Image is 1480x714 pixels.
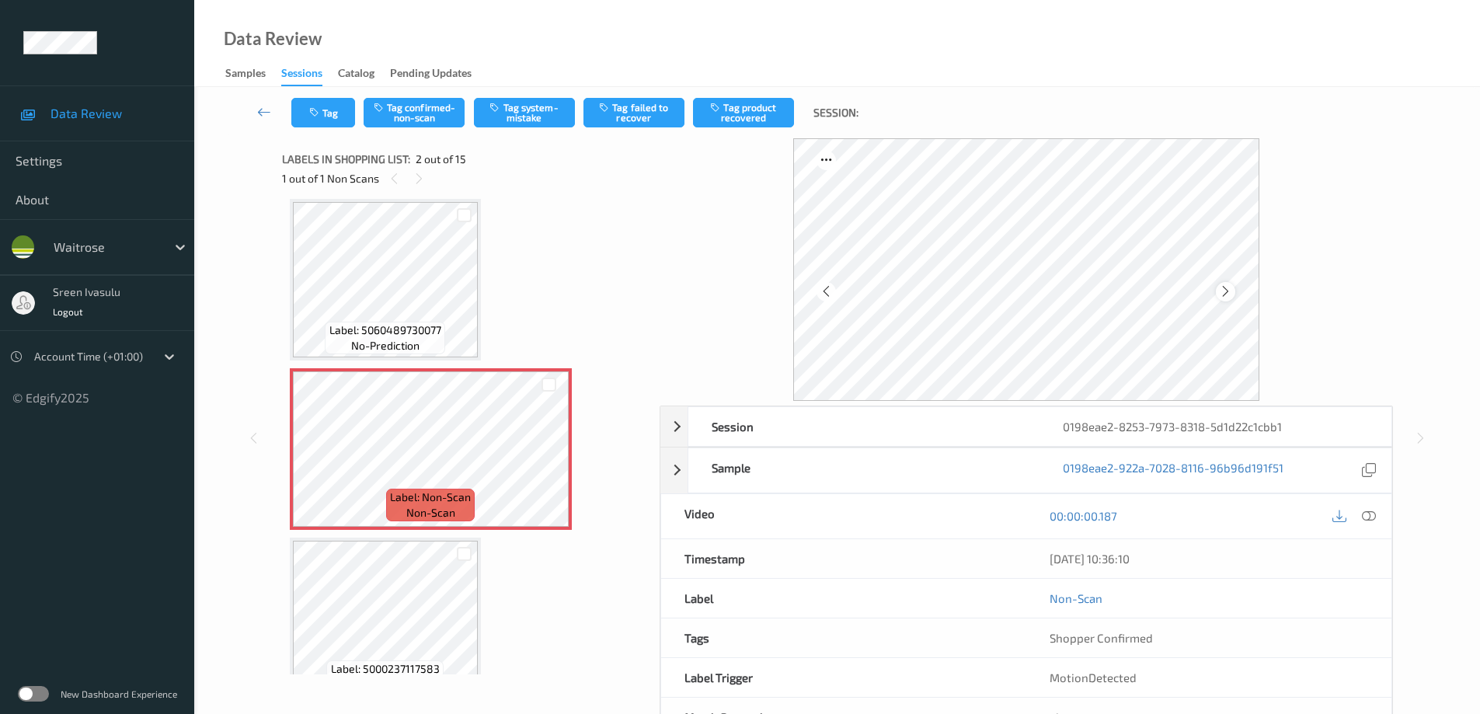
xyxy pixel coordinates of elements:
[1050,508,1117,524] a: 00:00:00.187
[661,494,1026,538] div: Video
[660,448,1392,493] div: Sample0198eae2-922a-7028-8116-96b96d191f51
[338,63,390,85] a: Catalog
[416,152,466,167] span: 2 out of 15
[661,579,1026,618] div: Label
[813,105,858,120] span: Session:
[661,539,1026,578] div: Timestamp
[1050,551,1368,566] div: [DATE] 10:36:10
[660,406,1392,447] div: Session0198eae2-8253-7973-8318-5d1d22c1cbb1
[661,618,1026,657] div: Tags
[351,338,420,354] span: no-prediction
[281,65,322,86] div: Sessions
[1063,460,1283,481] a: 0198eae2-922a-7028-8116-96b96d191f51
[474,98,575,127] button: Tag system-mistake
[583,98,684,127] button: Tag failed to recover
[291,98,355,127] button: Tag
[406,505,455,521] span: non-scan
[390,63,487,85] a: Pending Updates
[225,63,281,85] a: Samples
[390,489,471,505] span: Label: Non-Scan
[661,658,1026,697] div: Label Trigger
[1039,407,1391,446] div: 0198eae2-8253-7973-8318-5d1d22c1cbb1
[329,322,441,338] span: Label: 5060489730077
[688,448,1039,493] div: Sample
[281,63,338,86] a: Sessions
[338,65,374,85] div: Catalog
[693,98,794,127] button: Tag product recovered
[1050,590,1102,606] a: Non-Scan
[331,661,440,677] span: Label: 5000237117583
[225,65,266,85] div: Samples
[1050,631,1153,645] span: Shopper Confirmed
[1026,658,1391,697] div: MotionDetected
[282,152,410,167] span: Labels in shopping list:
[282,169,649,188] div: 1 out of 1 Non Scans
[364,98,465,127] button: Tag confirmed-non-scan
[390,65,472,85] div: Pending Updates
[688,407,1039,446] div: Session
[224,31,322,47] div: Data Review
